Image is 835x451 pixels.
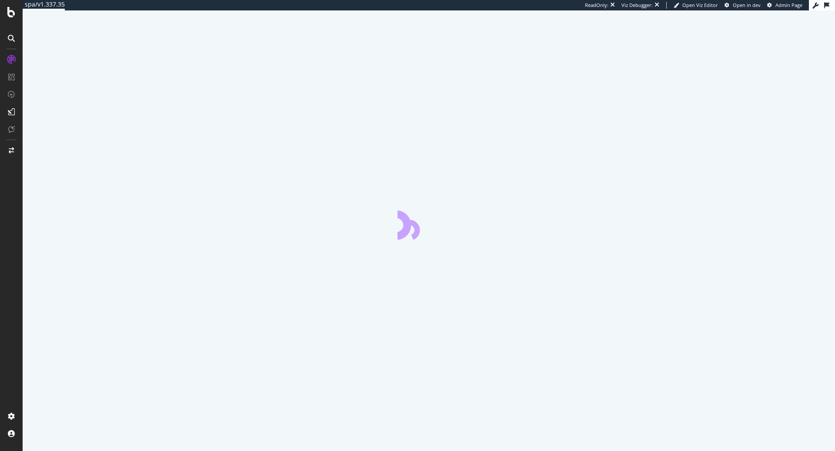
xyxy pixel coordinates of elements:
[585,2,608,9] div: ReadOnly:
[775,2,802,8] span: Admin Page
[767,2,802,9] a: Admin Page
[725,2,761,9] a: Open in dev
[674,2,718,9] a: Open Viz Editor
[621,2,653,9] div: Viz Debugger:
[397,208,460,240] div: animation
[682,2,718,8] span: Open Viz Editor
[733,2,761,8] span: Open in dev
